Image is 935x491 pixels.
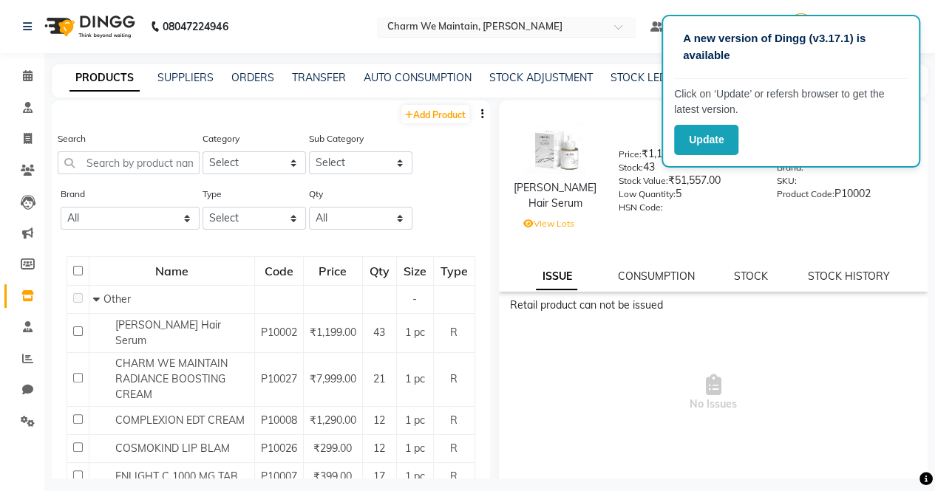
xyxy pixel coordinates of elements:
[619,146,755,167] div: ₹1,199.00
[231,71,274,84] a: ORDERS
[261,326,297,339] span: P10002
[115,442,230,455] span: COSMOKIND LIP BLAM
[373,326,385,339] span: 43
[777,174,797,188] label: SKU:
[103,292,131,306] span: Other
[514,180,597,211] div: [PERSON_NAME] Hair Serum
[58,132,86,145] label: Search
[203,132,239,145] label: Category
[261,470,297,483] span: P10007
[777,161,803,174] label: Brand:
[90,258,254,284] div: Name
[523,217,574,230] label: View Lots
[405,326,425,339] span: 1 pc
[450,372,458,385] span: R
[69,65,140,92] a: PRODUCTS
[256,258,302,284] div: Code
[619,201,663,214] label: HSN Code:
[617,269,694,283] a: CONSUMPTION
[115,470,238,483] span: ENLIGHT C 1000 MG TAB
[313,442,352,455] span: ₹299.00
[310,372,356,385] span: ₹7,999.00
[450,413,458,427] span: R
[309,188,323,201] label: Qty
[788,13,814,39] img: ANJANI SHARMA
[777,186,913,207] div: P10002
[674,125,738,155] button: Update
[61,188,85,201] label: Brand
[619,186,755,207] div: 5
[309,132,364,145] label: Sub Category
[398,258,432,284] div: Size
[489,71,593,84] a: STOCK ADJUSTMENT
[310,413,356,427] span: ₹1,290.00
[405,442,425,455] span: 1 pc
[808,269,890,283] a: STOCK HISTORY
[163,6,228,47] b: 08047224946
[115,318,221,347] span: [PERSON_NAME] Hair Serum
[373,470,385,483] span: 17
[619,188,676,201] label: Low Quantity:
[93,292,103,306] span: Collapse Row
[364,258,395,284] div: Qty
[450,470,458,483] span: R
[619,159,755,180] div: 43
[412,292,417,306] span: -
[38,6,139,47] img: logo
[373,442,385,455] span: 12
[401,105,469,123] a: Add Product
[261,442,297,455] span: P10026
[405,372,425,385] span: 1 pc
[261,413,297,427] span: P10008
[373,413,385,427] span: 12
[203,188,222,201] label: Type
[313,470,352,483] span: ₹399.00
[619,174,668,188] label: Stock Value:
[373,372,385,385] span: 21
[261,372,297,385] span: P10027
[157,71,214,84] a: SUPPLIERS
[683,30,899,63] p: A new version of Dingg (v3.17.1) is available
[611,71,687,84] a: STOCK LEDGER
[115,357,228,401] span: CHARM WE MAINTAIN RADIANCE BOOSTING CREAM
[305,258,361,284] div: Price
[619,148,642,161] label: Price:
[674,86,908,117] p: Click on ‘Update’ or refersh browser to get the latest version.
[58,151,200,174] input: Search by product name or code
[524,123,585,174] img: avatar
[435,258,474,284] div: Type
[450,442,458,455] span: R
[115,413,245,427] span: COMPLEXION EDT CREAM
[364,71,472,84] a: AUTO CONSUMPTION
[292,71,346,84] a: TRANSFER
[777,188,834,201] label: Product Code:
[405,413,425,427] span: 1 pc
[510,319,917,467] span: No Issues
[536,264,577,290] a: ISSUE
[619,161,643,174] label: Stock:
[510,298,917,313] div: Retail product can not be issued
[405,470,425,483] span: 1 pc
[734,269,768,283] a: STOCK
[310,326,356,339] span: ₹1,199.00
[450,326,458,339] span: R
[619,173,755,193] div: ₹51,557.00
